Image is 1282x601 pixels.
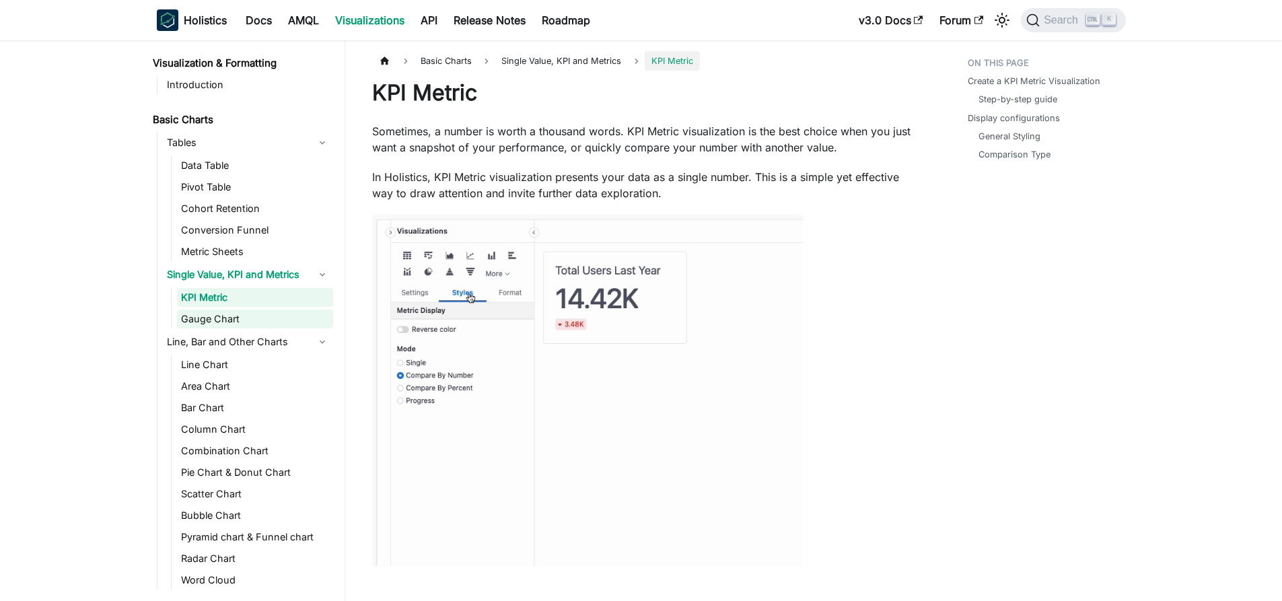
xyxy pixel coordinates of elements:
[280,9,327,31] a: AMQL
[495,51,628,71] span: Single Value, KPI and Metrics
[931,9,991,31] a: Forum
[149,110,333,129] a: Basic Charts
[177,156,333,175] a: Data Table
[184,12,227,28] b: Holistics
[177,463,333,482] a: Pie Chart & Donut Chart
[177,506,333,525] a: Bubble Chart
[177,571,333,590] a: Word Cloud
[177,485,333,503] a: Scatter Chart
[327,9,413,31] a: Visualizations
[177,420,333,439] a: Column Chart
[978,148,1050,161] a: Comparison Type
[177,221,333,240] a: Conversion Funnel
[372,51,914,71] nav: Breadcrumbs
[149,54,333,73] a: Visualization & Formatting
[1021,8,1125,32] button: Search (Ctrl+K)
[177,528,333,546] a: Pyramid chart & Funnel chart
[238,9,280,31] a: Docs
[372,51,398,71] a: Home page
[968,112,1060,125] a: Display configurations
[991,9,1013,31] button: Switch between dark and light mode (currently light mode)
[177,178,333,197] a: Pivot Table
[177,377,333,396] a: Area Chart
[372,79,914,106] h1: KPI Metric
[163,331,333,353] a: Line, Bar and Other Charts
[414,51,478,71] span: Basic Charts
[163,132,333,153] a: Tables
[143,40,345,601] nav: Docs sidebar
[372,169,914,201] p: In Holistics, KPI Metric visualization presents your data as a single number. This is a simple ye...
[978,130,1040,143] a: General Styling
[372,123,914,155] p: Sometimes, a number is worth a thousand words. KPI Metric visualization is the best choice when y...
[177,199,333,218] a: Cohort Retention
[645,51,700,71] span: KPI Metric
[177,310,333,328] a: Gauge Chart
[413,9,446,31] a: API
[978,93,1057,106] a: Step-by-step guide
[157,9,227,31] a: HolisticsHolistics
[177,441,333,460] a: Combination Chart
[177,288,333,307] a: KPI Metric
[1102,13,1116,26] kbd: K
[534,9,598,31] a: Roadmap
[446,9,534,31] a: Release Notes
[851,9,931,31] a: v3.0 Docs
[177,398,333,417] a: Bar Chart
[177,549,333,568] a: Radar Chart
[177,355,333,374] a: Line Chart
[177,242,333,261] a: Metric Sheets
[157,9,178,31] img: Holistics
[163,264,333,285] a: Single Value, KPI and Metrics
[1040,14,1086,26] span: Search
[968,75,1100,87] a: Create a KPI Metric Visualization
[163,75,333,94] a: Introduction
